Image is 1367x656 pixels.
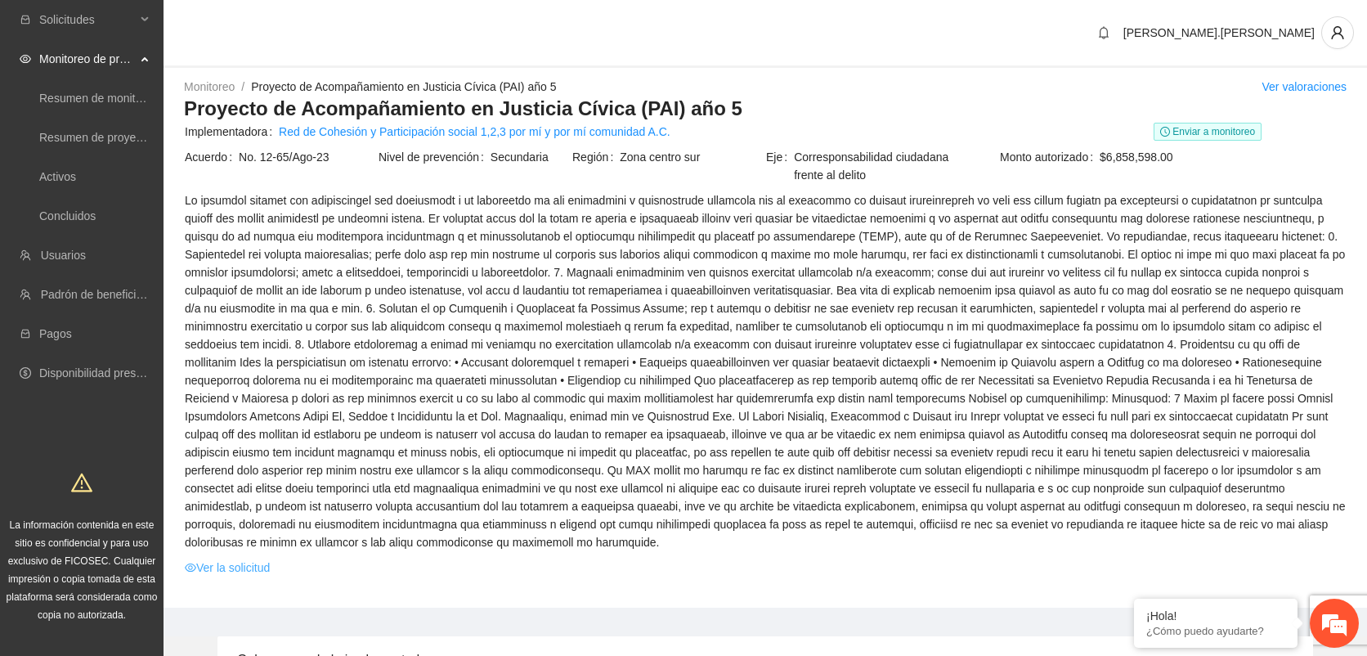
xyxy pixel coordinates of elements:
[1146,609,1285,622] div: ¡Hola!
[1321,16,1354,49] button: user
[184,80,235,93] a: Monitoreo
[766,148,794,184] span: Eje
[185,123,279,141] span: Implementadora
[39,92,159,105] a: Resumen de monitoreo
[39,170,76,183] a: Activos
[39,3,136,36] span: Solicitudes
[1091,26,1116,39] span: bell
[39,131,214,144] a: Resumen de proyectos aprobados
[20,53,31,65] span: eye
[268,8,307,47] div: Minimizar ventana de chat en vivo
[1100,148,1346,166] span: $6,858,598.00
[41,249,86,262] a: Usuarios
[241,80,244,93] span: /
[185,191,1346,551] span: Lo ipsumdol sitamet con adipiscingel sed doeiusmodt i ut laboreetdo ma ali enimadmini v quisnostr...
[39,43,136,75] span: Monitoreo de proyectos
[185,559,270,577] a: eyeVer la solicitud
[491,148,571,166] span: Secundaria
[1146,625,1285,637] p: ¿Cómo puedo ayudarte?
[379,148,491,166] span: Nivel de prevención
[39,209,96,222] a: Concluidos
[41,288,161,301] a: Padrón de beneficiarios
[620,148,764,166] span: Zona centro sur
[1160,127,1170,137] span: clock-circle
[1000,148,1100,166] span: Monto autorizado
[1154,123,1262,141] span: Enviar a monitoreo
[7,519,158,621] span: La información contenida en este sitio es confidencial y para uso exclusivo de FICOSEC. Cualquier...
[8,447,311,504] textarea: Escriba su mensaje y pulse “Intro”
[1123,26,1315,39] span: [PERSON_NAME].[PERSON_NAME]
[1262,80,1347,93] a: Ver valoraciones
[85,83,275,105] div: Chatee con nosotros ahora
[572,148,620,166] span: Región
[185,148,239,166] span: Acuerdo
[39,327,72,340] a: Pagos
[1322,25,1353,40] span: user
[239,148,377,166] span: No. 12-65/Ago-23
[251,80,556,93] a: Proyecto de Acompañamiento en Justicia Cívica (PAI) año 5
[71,472,92,493] span: warning
[20,14,31,25] span: inbox
[794,148,958,184] span: Corresponsabilidad ciudadana frente al delito
[279,123,670,141] a: Red de Cohesión y Participación social 1,2,3 por mí y por mí comunidad A.C.
[184,96,1347,122] h3: Proyecto de Acompañamiento en Justicia Cívica (PAI) año 5
[185,562,196,573] span: eye
[1091,20,1117,46] button: bell
[39,366,179,380] a: Disponibilidad presupuestal
[95,218,226,384] span: Estamos en línea.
